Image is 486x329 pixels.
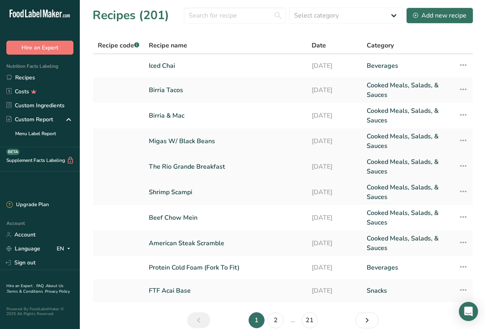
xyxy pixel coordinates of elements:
a: Page 2. [268,312,284,328]
div: Powered By FoodLabelMaker © 2025 All Rights Reserved [6,307,73,316]
a: Snacks [367,282,449,299]
a: [DATE] [312,81,358,100]
a: Terms & Conditions . [7,289,45,294]
a: Hire an Expert . [6,283,35,289]
a: [DATE] [312,183,358,202]
a: Beverages [367,259,449,276]
a: Next page [356,312,379,328]
div: Add new recipe [413,11,466,20]
a: Cooked Meals, Salads, & Sauces [367,157,449,176]
a: Language [6,242,40,256]
a: Birria Tacos [149,81,302,100]
a: Page 21. [302,312,318,328]
a: About Us . [6,283,63,294]
a: Birria & Mac [149,106,302,125]
a: Migas W/ Black Beans [149,132,302,151]
a: Iced Chai [149,57,302,74]
a: Cooked Meals, Salads, & Sauces [367,183,449,202]
a: Cooked Meals, Salads, & Sauces [367,234,449,253]
a: American Steak Scramble [149,234,302,253]
a: Cooked Meals, Salads, & Sauces [367,132,449,151]
a: [DATE] [312,57,358,74]
span: Date [312,41,326,50]
a: The Rio Grande Breakfast [149,157,302,176]
span: Category [367,41,394,50]
div: Open Intercom Messenger [459,302,478,321]
a: [DATE] [312,259,358,276]
a: Beverages [367,57,449,74]
a: FAQ . [36,283,46,289]
div: Upgrade Plan [6,201,49,209]
a: Previous page [187,312,210,328]
a: Cooked Meals, Salads, & Sauces [367,81,449,100]
a: [DATE] [312,132,358,151]
div: EN [57,244,73,254]
span: Recipe name [149,41,187,50]
a: Privacy Policy [45,289,70,294]
h1: Recipes (201) [93,6,169,24]
button: Add new recipe [406,8,473,24]
a: [DATE] [312,208,358,227]
a: Cooked Meals, Salads, & Sauces [367,208,449,227]
a: [DATE] [312,282,358,299]
div: Custom Report [6,115,53,124]
button: Hire an Expert [6,41,73,55]
a: Protein Cold Foam (Fork To Fit) [149,259,302,276]
a: [DATE] [312,157,358,176]
a: Beef Chow Mein [149,208,302,227]
span: Recipe code [98,41,139,50]
a: [DATE] [312,106,358,125]
a: [DATE] [312,234,358,253]
a: Cooked Meals, Salads, & Sauces [367,106,449,125]
div: BETA [6,149,20,155]
a: Shrimp Scampi [149,183,302,202]
a: FTF Acai Base [149,282,302,299]
input: Search for recipe [184,8,286,24]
